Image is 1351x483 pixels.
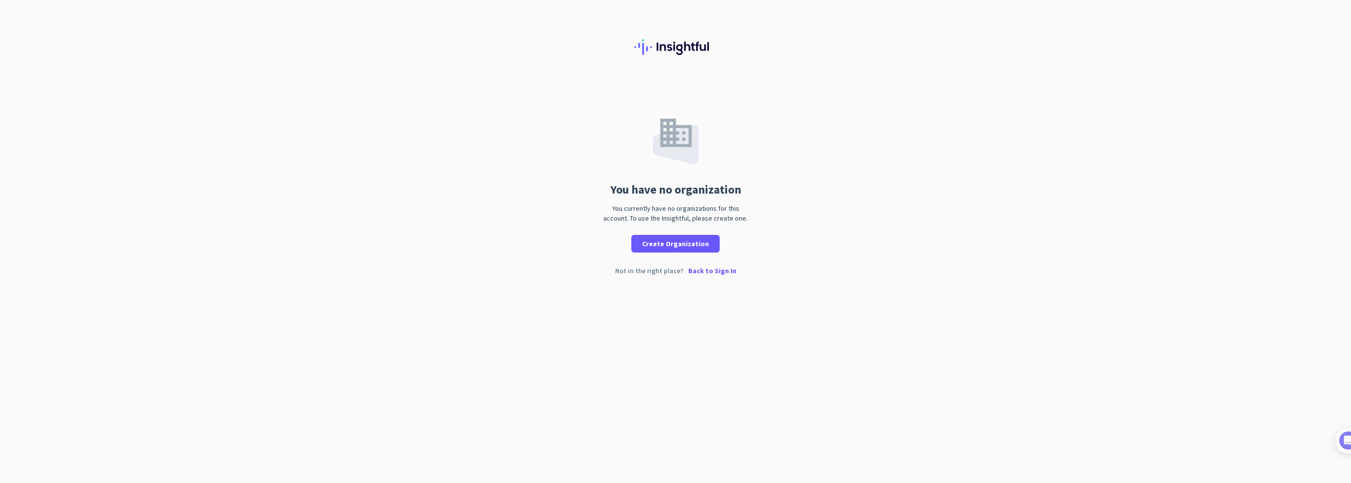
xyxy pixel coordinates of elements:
span: Create Organization [642,239,709,249]
div: You have no organization [610,184,741,196]
p: Back to Sign In [688,267,736,274]
button: Create Organization [631,235,720,253]
div: You currently have no organizations for this account. To use the Insightful, please create one. [599,203,752,223]
img: Insightful [634,39,717,55]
